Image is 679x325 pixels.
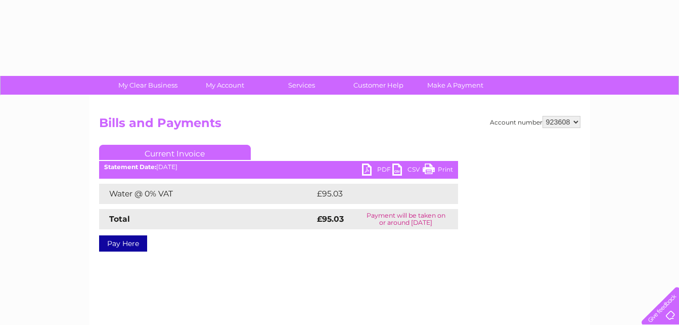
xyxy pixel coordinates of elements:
td: £95.03 [314,184,438,204]
strong: Total [109,214,130,224]
a: CSV [392,164,423,178]
div: Account number [490,116,580,128]
h2: Bills and Payments [99,116,580,135]
a: Print [423,164,453,178]
td: Payment will be taken on or around [DATE] [354,209,458,229]
a: My Clear Business [106,76,190,95]
div: [DATE] [99,164,458,171]
b: Statement Date: [104,163,156,171]
a: Make A Payment [414,76,497,95]
a: PDF [362,164,392,178]
a: My Account [183,76,266,95]
a: Pay Here [99,235,147,252]
a: Current Invoice [99,145,251,160]
a: Customer Help [337,76,420,95]
a: Services [260,76,343,95]
strong: £95.03 [317,214,344,224]
td: Water @ 0% VAT [99,184,314,204]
